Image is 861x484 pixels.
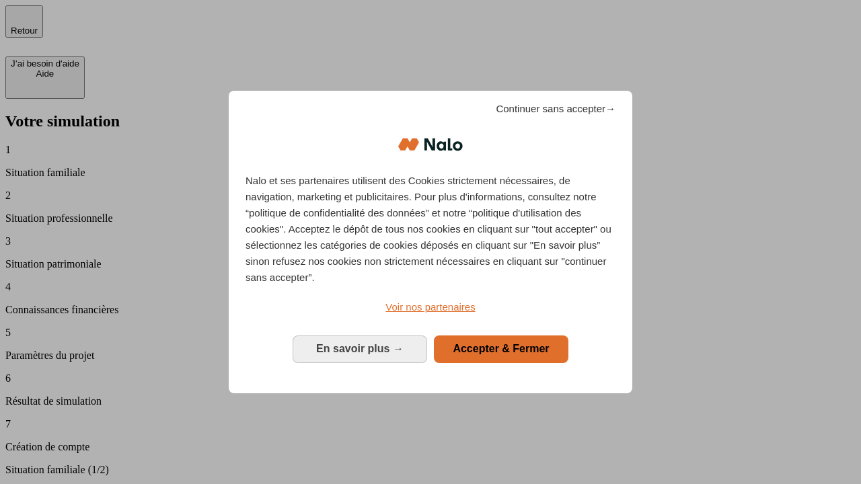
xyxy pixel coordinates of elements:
span: En savoir plus → [316,343,404,354]
button: Accepter & Fermer: Accepter notre traitement des données et fermer [434,335,568,362]
span: Continuer sans accepter→ [496,101,615,117]
img: Logo [398,124,463,165]
span: Voir nos partenaires [385,301,475,313]
a: Voir nos partenaires [246,299,615,315]
p: Nalo et ses partenaires utilisent des Cookies strictement nécessaires, de navigation, marketing e... [246,173,615,286]
button: En savoir plus: Configurer vos consentements [293,335,427,362]
div: Bienvenue chez Nalo Gestion du consentement [229,91,632,393]
span: Accepter & Fermer [453,343,549,354]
